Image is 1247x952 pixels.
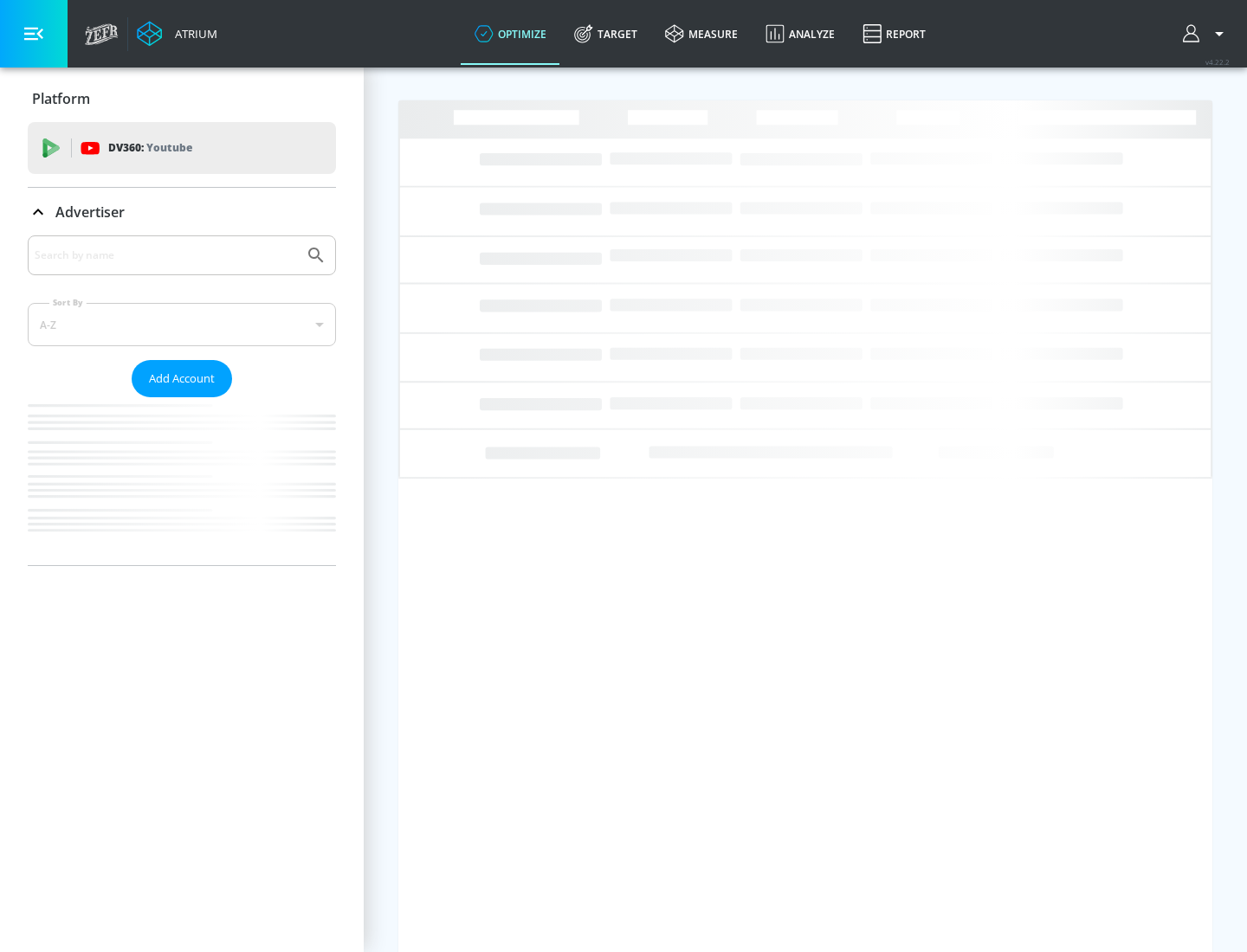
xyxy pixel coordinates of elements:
a: measure [651,3,752,65]
div: Atrium [168,26,217,42]
div: Advertiser [28,188,336,236]
p: Platform [32,89,90,108]
div: A-Z [28,303,336,346]
a: Target [560,3,651,65]
div: DV360: Youtube [28,122,336,174]
a: Atrium [137,21,217,47]
p: DV360: [108,138,192,158]
input: Search by name [35,244,297,267]
span: Add Account [149,369,215,389]
span: v 4.22.2 [1205,57,1230,67]
a: Analyze [752,3,849,65]
p: Advertiser [55,203,125,222]
a: optimize [461,3,560,65]
div: Platform [28,74,336,123]
nav: list of Advertiser [28,397,336,565]
label: Sort By [49,297,87,308]
div: Advertiser [28,235,336,565]
p: Youtube [146,138,192,157]
a: Report [849,3,940,65]
button: Add Account [132,360,232,397]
